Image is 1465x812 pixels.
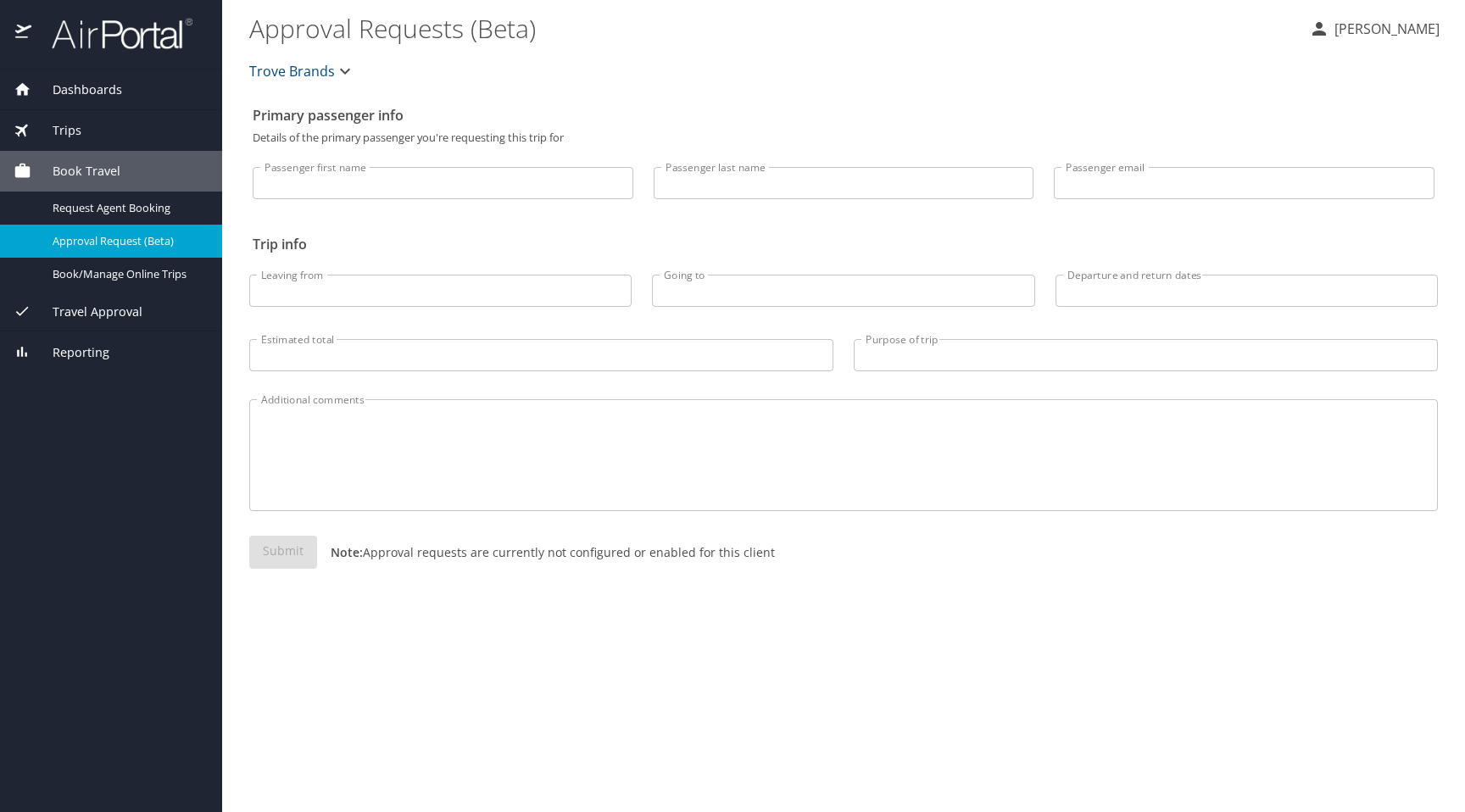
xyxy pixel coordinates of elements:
span: Book Travel [31,162,120,181]
button: Trove Brands [242,54,362,88]
p: Approval requests are currently not configured or enabled for this client [317,543,775,561]
span: Dashboards [31,81,122,99]
h2: Trip info [253,231,1434,258]
span: Trips [31,121,81,140]
img: airportal-logo.png [33,17,192,50]
p: [PERSON_NAME] [1329,19,1440,39]
span: Approval Request (Beta) [53,233,202,249]
span: Reporting [31,343,109,362]
span: Request Agent Booking [53,200,202,216]
img: icon-airportal.png [15,17,33,50]
span: Travel Approval [31,303,142,321]
span: Book/Manage Online Trips [53,266,202,282]
strong: Note: [331,544,363,560]
h2: Primary passenger info [253,102,1434,129]
span: Trove Brands [249,59,335,83]
p: Details of the primary passenger you're requesting this trip for [253,132,1434,143]
h1: Approval Requests (Beta) [249,2,1295,54]
button: [PERSON_NAME] [1302,14,1446,44]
